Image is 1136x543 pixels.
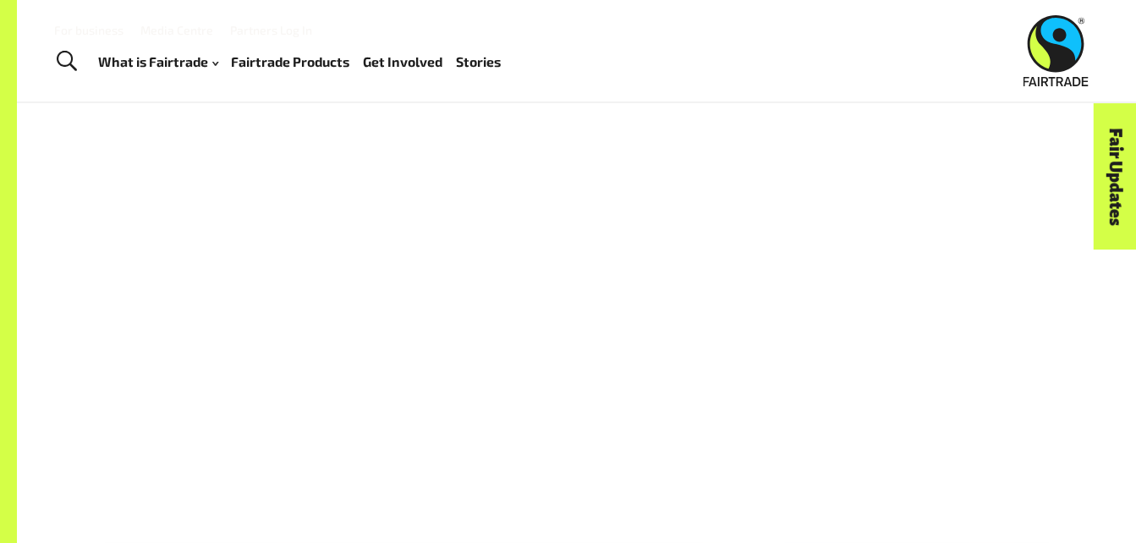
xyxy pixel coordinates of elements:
[54,23,123,37] a: For business
[98,50,218,74] a: What is Fairtrade
[1023,15,1089,86] img: Fairtrade Australia New Zealand logo
[456,50,501,74] a: Stories
[230,23,312,37] a: Partners Log In
[46,41,87,83] a: Toggle Search
[231,50,349,74] a: Fairtrade Products
[363,50,442,74] a: Get Involved
[140,23,213,37] a: Media Centre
